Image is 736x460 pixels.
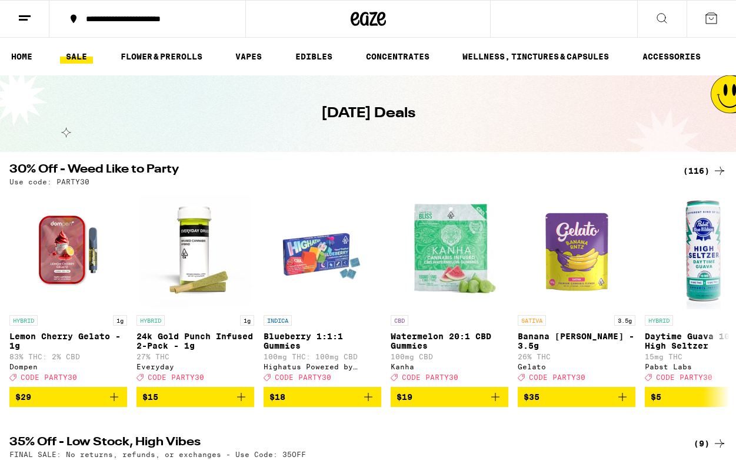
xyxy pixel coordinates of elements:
span: CODE PARTY30 [21,373,77,381]
p: 100mg THC: 100mg CBD [264,353,381,360]
a: EDIBLES [289,49,338,64]
p: INDICA [264,315,292,326]
p: 1g [113,315,127,326]
p: 83% THC: 2% CBD [9,353,127,360]
span: CODE PARTY30 [275,373,331,381]
p: 27% THC [136,353,254,360]
a: ACCESSORIES [637,49,707,64]
a: WELLNESS, TINCTURES & CAPSULES [457,49,615,64]
span: CODE PARTY30 [402,373,458,381]
p: HYBRID [136,315,165,326]
a: Open page for Blueberry 1:1:1 Gummies from Highatus Powered by Cannabiotix [264,191,381,387]
a: CONCENTRATES [360,49,435,64]
img: Gelato - Banana Runtz - 3.5g [518,191,635,309]
a: Open page for 24k Gold Punch Infused 2-Pack - 1g from Everyday [136,191,254,387]
h2: 30% Off - Weed Like to Party [9,164,669,178]
a: Open page for Lemon Cherry Gelato - 1g from Dompen [9,191,127,387]
a: VAPES [229,49,268,64]
p: 1g [240,315,254,326]
a: (9) [694,436,727,451]
p: 100mg CBD [391,353,508,360]
p: 26% THC [518,353,635,360]
span: $19 [397,392,412,402]
div: Dompen [9,363,127,370]
p: Watermelon 20:1 CBD Gummies [391,332,508,350]
p: Banana [PERSON_NAME] - 3.5g [518,332,635,350]
p: 24k Gold Punch Infused 2-Pack - 1g [136,332,254,350]
span: CODE PARTY30 [529,373,585,381]
button: Add to bag [9,387,127,407]
p: HYBRID [645,315,673,326]
p: 3.5g [614,315,635,326]
button: Add to bag [264,387,381,407]
p: Use code: PARTY30 [9,178,89,186]
a: (116) [683,164,727,178]
div: Gelato [518,363,635,370]
span: CODE PARTY30 [656,373,712,381]
button: Add to bag [391,387,508,407]
span: $5 [651,392,661,402]
h1: [DATE] Deals [321,104,415,124]
span: $29 [15,392,31,402]
span: CODE PARTY30 [148,373,204,381]
p: Lemon Cherry Gelato - 1g [9,332,127,350]
button: Add to bag [518,387,635,407]
img: Kanha - Watermelon 20:1 CBD Gummies [391,191,508,309]
a: Open page for Watermelon 20:1 CBD Gummies from Kanha [391,191,508,387]
p: Blueberry 1:1:1 Gummies [264,332,381,350]
div: Kanha [391,363,508,370]
img: Dompen - Lemon Cherry Gelato - 1g [9,191,127,309]
span: $15 [142,392,158,402]
p: CBD [391,315,408,326]
a: HOME [5,49,38,64]
h2: 35% Off - Low Stock, High Vibes [9,436,669,451]
p: FINAL SALE: No returns, refunds, or exchanges - Use Code: 35OFF [9,451,306,458]
a: SALE [60,49,93,64]
p: HYBRID [9,315,38,326]
a: Open page for Banana Runtz - 3.5g from Gelato [518,191,635,387]
div: Everyday [136,363,254,370]
a: FLOWER & PREROLLS [115,49,208,64]
div: Highatus Powered by Cannabiotix [264,363,381,370]
button: Add to bag [136,387,254,407]
img: Highatus Powered by Cannabiotix - Blueberry 1:1:1 Gummies [264,191,381,309]
span: $18 [269,392,285,402]
p: SATIVA [518,315,546,326]
img: Everyday - 24k Gold Punch Infused 2-Pack - 1g [136,191,254,309]
span: $35 [524,392,539,402]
